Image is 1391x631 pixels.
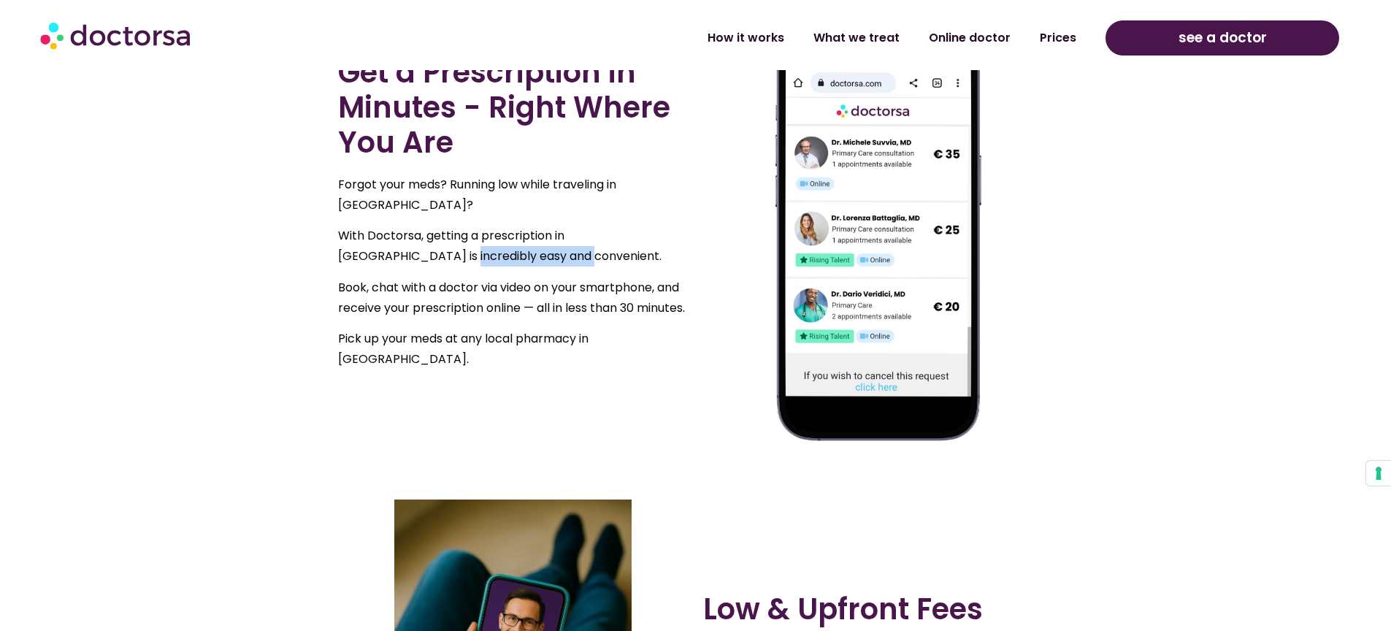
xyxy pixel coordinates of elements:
a: How it works [693,21,799,55]
span: see a doctor [1179,26,1267,50]
a: Online doctor [914,21,1025,55]
a: What we treat [799,21,914,55]
p: With Doctorsa, getting a prescription in [GEOGRAPHIC_DATA] is incredibly easy and convenient. [338,226,689,267]
p: Pick up your meds at any local pharmacy in [GEOGRAPHIC_DATA]. [338,329,689,370]
nav: Menu [359,21,1091,55]
a: Prices [1025,21,1091,55]
p: Forgot your meds? Running low while traveling in [GEOGRAPHIC_DATA]? [338,175,689,215]
p: Book, chat with a doctor via video on your smartphone, and receive your prescription online — all... [338,278,689,318]
img: Doctors online in Berlin [761,23,996,440]
h2: Low & Upfront Fees [703,592,1054,627]
h2: Get a Prescription in Minutes - Right Where You Are [338,55,689,160]
button: Your consent preferences for tracking technologies [1366,461,1391,486]
a: see a doctor [1105,20,1339,56]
